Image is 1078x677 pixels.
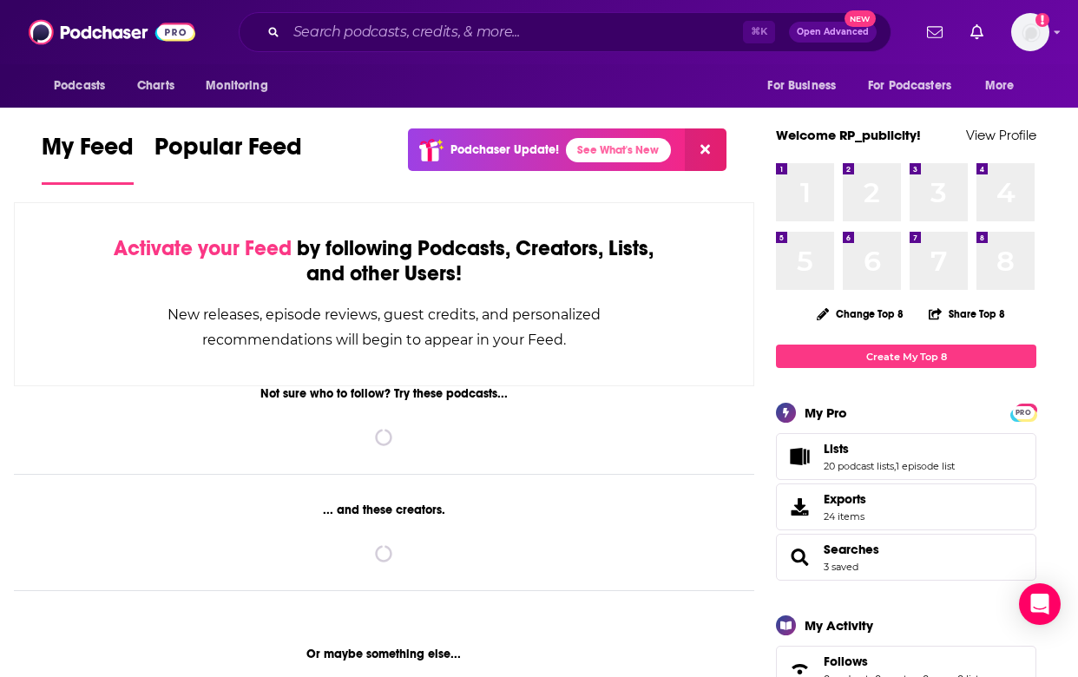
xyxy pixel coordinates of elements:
[782,444,817,469] a: Lists
[42,69,128,102] button: open menu
[14,386,754,401] div: Not sure who to follow? Try these podcasts...
[776,534,1036,581] span: Searches
[824,441,849,457] span: Lists
[102,236,667,286] div: by following Podcasts, Creators, Lists, and other Users!
[1011,13,1049,51] img: User Profile
[824,654,868,669] span: Follows
[194,69,290,102] button: open menu
[450,142,559,157] p: Podchaser Update!
[1011,13,1049,51] span: Logged in as RP_publicity
[566,138,671,162] a: See What's New
[806,303,914,325] button: Change Top 8
[206,74,267,98] span: Monitoring
[805,404,847,421] div: My Pro
[805,617,873,634] div: My Activity
[29,16,195,49] img: Podchaser - Follow, Share and Rate Podcasts
[782,545,817,569] a: Searches
[54,74,105,98] span: Podcasts
[928,297,1006,331] button: Share Top 8
[239,12,891,52] div: Search podcasts, credits, & more...
[1035,13,1049,27] svg: Add a profile image
[286,18,743,46] input: Search podcasts, credits, & more...
[1013,405,1034,418] a: PRO
[14,647,754,661] div: Or maybe something else...
[824,460,894,472] a: 20 podcast lists
[824,491,866,507] span: Exports
[154,132,302,185] a: Popular Feed
[797,28,869,36] span: Open Advanced
[857,69,976,102] button: open menu
[963,17,990,47] a: Show notifications dropdown
[42,132,134,185] a: My Feed
[755,69,858,102] button: open menu
[896,460,955,472] a: 1 episode list
[42,132,134,172] span: My Feed
[973,69,1036,102] button: open menu
[868,74,951,98] span: For Podcasters
[985,74,1015,98] span: More
[824,510,866,523] span: 24 items
[767,74,836,98] span: For Business
[14,503,754,517] div: ... and these creators.
[824,441,955,457] a: Lists
[845,10,876,27] span: New
[776,127,921,143] a: Welcome RP_publicity!
[1013,406,1034,419] span: PRO
[920,17,950,47] a: Show notifications dropdown
[789,22,877,43] button: Open AdvancedNew
[824,561,858,573] a: 3 saved
[114,235,292,261] span: Activate your Feed
[894,460,896,472] span: ,
[154,132,302,172] span: Popular Feed
[776,345,1036,368] a: Create My Top 8
[102,302,667,352] div: New releases, episode reviews, guest credits, and personalized recommendations will begin to appe...
[824,542,879,557] a: Searches
[1019,583,1061,625] div: Open Intercom Messenger
[776,433,1036,480] span: Lists
[126,69,185,102] a: Charts
[782,495,817,519] span: Exports
[137,74,174,98] span: Charts
[1011,13,1049,51] button: Show profile menu
[966,127,1036,143] a: View Profile
[776,483,1036,530] a: Exports
[824,654,983,669] a: Follows
[743,21,775,43] span: ⌘ K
